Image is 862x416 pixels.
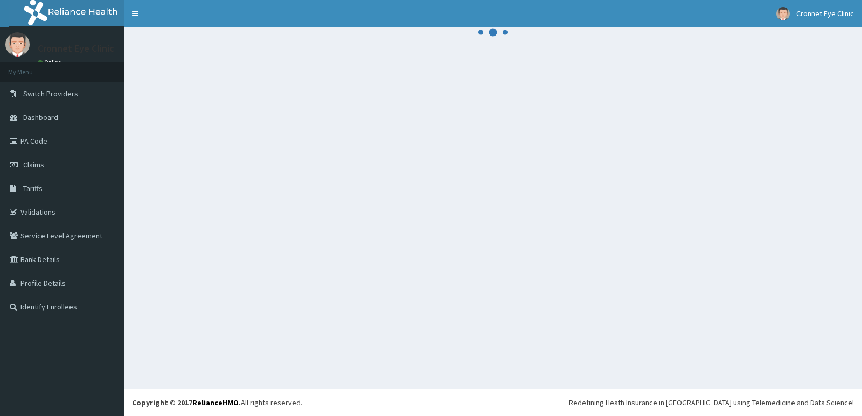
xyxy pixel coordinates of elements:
[124,389,862,416] footer: All rights reserved.
[23,184,43,193] span: Tariffs
[796,9,854,18] span: Cronnet Eye Clinic
[569,397,854,408] div: Redefining Heath Insurance in [GEOGRAPHIC_DATA] using Telemedicine and Data Science!
[38,59,64,66] a: Online
[5,32,30,57] img: User Image
[132,398,241,407] strong: Copyright © 2017 .
[23,160,44,170] span: Claims
[477,16,509,48] svg: audio-loading
[23,89,78,98] span: Switch Providers
[776,7,790,20] img: User Image
[23,112,58,122] span: Dashboard
[192,398,239,407] a: RelianceHMO
[38,44,114,53] p: Cronnet Eye Clinic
